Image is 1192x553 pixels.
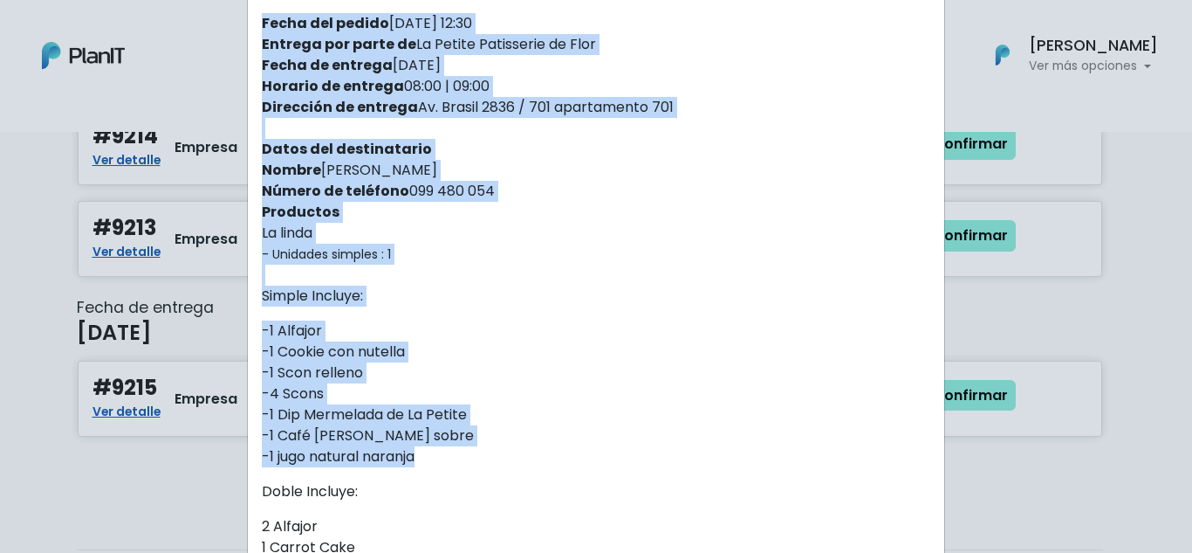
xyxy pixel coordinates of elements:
[90,17,251,51] div: ¿Necesitás ayuda?
[262,34,416,54] strong: Entrega por parte de
[262,286,930,307] p: Simple Incluye:
[262,481,930,502] p: Doble Incluye:
[262,202,339,222] strong: Productos
[262,245,391,263] small: - Unidades simples : 1
[262,13,389,33] strong: Fecha del pedido
[262,139,432,159] strong: Datos del destinatario
[262,321,930,467] p: -1 Alfajor -1 Cookie con nutella -1 Scon relleno -4 Scons -1 Dip Mermelada de La Petite -1 Café [...
[262,76,404,96] strong: Horario de entrega
[262,160,321,180] strong: Nombre
[262,34,596,55] label: La Petite Patisserie de Flor
[262,55,393,75] strong: Fecha de entrega
[262,181,409,201] strong: Número de teléfono
[262,97,418,117] strong: Dirección de entrega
